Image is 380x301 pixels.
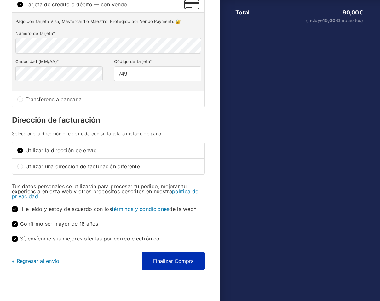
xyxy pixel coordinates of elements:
bdi: 90,00 [343,9,363,16]
span: He leído y estoy de acuerdo con los de la web [22,206,196,212]
small: (incluye Impuestos) [278,18,363,23]
p: Tus datos personales se utilizarán para procesar tu pedido, mejorar tu experiencia en esta web y ... [12,184,205,199]
input: He leído y estoy de acuerdo con lostérminos y condicionesde la web [12,206,18,212]
a: términos y condiciones [112,206,170,212]
span: Utilizar una dirección de facturación diferente [26,164,199,169]
input: Confirmo ser mayor de 18 años [12,221,18,227]
label: Confirmo ser mayor de 18 años [12,221,98,227]
h3: Dirección de facturación [12,116,205,124]
label: Número de tarjeta [15,31,201,36]
a: « Regresar al envío [12,258,60,264]
th: Total [235,9,278,16]
span: Tarjeta de crédito o débito — con Vendo [26,2,184,7]
label: Código de tarjeta [114,59,201,64]
span: € [336,18,339,23]
label: Sí, envíenme sus mejores ofertas por correo electrónico [12,236,160,242]
p: Pago con tarjeta Visa, Mastercard o Maestro. Protegido por Vendo Payments 🔐 [15,19,201,24]
button: Finalizar Compra [142,252,205,270]
span: Utilizar la dirección de envío [26,148,199,153]
span: € [359,9,363,16]
h4: Seleccione la dirección que coincida con su tarjeta o método de pago. [12,131,205,136]
a: política de privacidad [12,188,198,200]
span: 15,00 [323,18,339,23]
input: CVV [114,66,201,81]
span: Transferencia bancaria [26,97,199,102]
input: Sí, envíenme sus mejores ofertas por correo electrónico [12,236,18,242]
label: Caducidad (MM/AA) [15,59,103,64]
